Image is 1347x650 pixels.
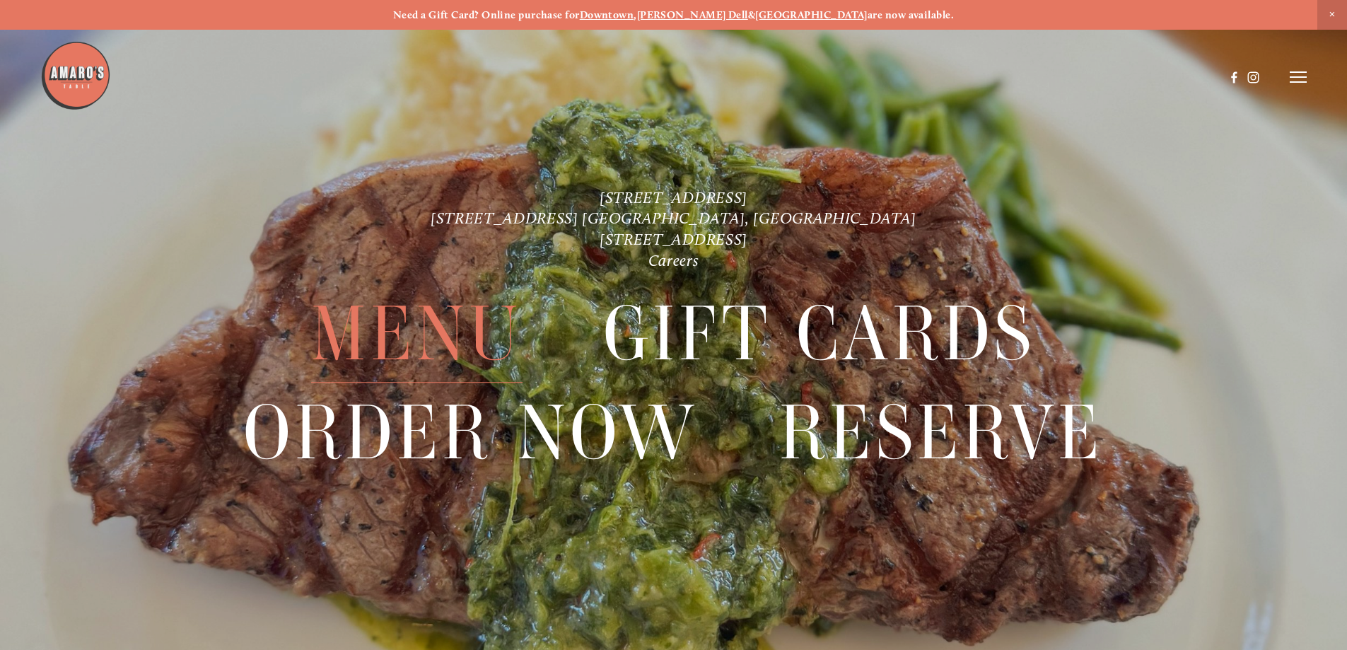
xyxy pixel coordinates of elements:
[580,8,634,21] a: Downtown
[311,286,522,383] span: Menu
[600,230,747,249] a: [STREET_ADDRESS]
[603,286,1036,383] a: Gift Cards
[748,8,755,21] strong: &
[637,8,748,21] a: [PERSON_NAME] Dell
[603,286,1036,383] span: Gift Cards
[431,209,916,228] a: [STREET_ADDRESS] [GEOGRAPHIC_DATA], [GEOGRAPHIC_DATA]
[40,40,111,111] img: Amaro's Table
[779,384,1104,481] a: Reserve
[600,188,747,207] a: [STREET_ADDRESS]
[393,8,580,21] strong: Need a Gift Card? Online purchase for
[755,8,868,21] a: [GEOGRAPHIC_DATA]
[648,251,699,270] a: Careers
[311,286,522,383] a: Menu
[243,384,698,481] a: Order Now
[868,8,954,21] strong: are now available.
[634,8,636,21] strong: ,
